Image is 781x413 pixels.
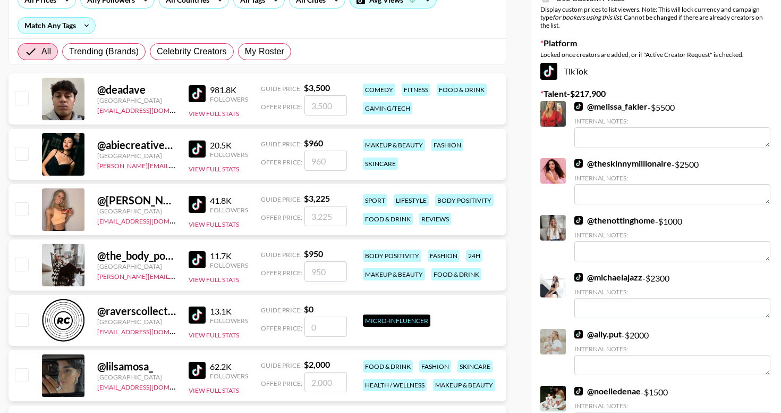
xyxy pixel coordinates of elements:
[189,362,206,379] img: TikTok
[574,158,672,169] a: @theskinnymillionaire
[419,360,451,373] div: fashion
[304,82,330,93] strong: $ 3,500
[304,372,347,392] input: 2,000
[304,138,323,148] strong: $ 960
[540,88,772,99] label: Talent - $ 217,900
[304,95,347,115] input: 3,500
[261,103,302,111] span: Offer Price:
[245,45,284,58] span: My Roster
[574,117,770,125] div: Internal Notes:
[304,261,347,282] input: 950
[189,276,239,284] button: View Full Stats
[574,102,583,111] img: TikTok
[210,317,248,325] div: Followers
[457,360,493,373] div: skincare
[210,195,248,206] div: 41.8K
[97,207,176,215] div: [GEOGRAPHIC_DATA]
[363,158,398,170] div: skincare
[574,330,583,338] img: TikTok
[431,268,481,280] div: food & drink
[261,85,302,93] span: Guide Price:
[210,261,248,269] div: Followers
[210,306,248,317] div: 13.1K
[363,213,413,225] div: food & drink
[261,379,302,387] span: Offer Price:
[466,250,482,262] div: 24h
[540,38,772,48] label: Platform
[363,102,412,114] div: gaming/tech
[97,152,176,160] div: [GEOGRAPHIC_DATA]
[574,231,770,239] div: Internal Notes:
[363,84,395,96] div: comedy
[261,195,302,203] span: Guide Price:
[97,270,254,280] a: [PERSON_NAME][EMAIL_ADDRESS][DOMAIN_NAME]
[363,194,387,206] div: sport
[210,251,248,261] div: 11.7K
[97,215,204,225] a: [EMAIL_ADDRESS][DOMAIN_NAME]
[553,13,621,21] em: for bookers using this list
[189,307,206,324] img: TikTok
[363,139,425,151] div: makeup & beauty
[540,51,772,59] div: Locked once creators are added, or if "Active Creator Request" is checked.
[574,329,770,375] div: - $ 2000
[18,18,95,34] div: Match Any Tags
[97,318,176,326] div: [GEOGRAPHIC_DATA]
[189,85,206,102] img: TikTok
[210,140,248,151] div: 20.5K
[210,95,248,103] div: Followers
[189,196,206,213] img: TikTok
[189,110,239,118] button: View Full Stats
[574,387,583,395] img: TikTok
[261,213,302,221] span: Offer Price:
[210,361,248,372] div: 62.2K
[419,213,451,225] div: reviews
[574,402,770,410] div: Internal Notes:
[97,96,176,104] div: [GEOGRAPHIC_DATA]
[574,345,770,353] div: Internal Notes:
[97,83,176,96] div: @ deadave
[574,174,770,182] div: Internal Notes:
[261,361,302,369] span: Guide Price:
[189,165,239,173] button: View Full Stats
[574,288,770,296] div: Internal Notes:
[431,139,463,151] div: fashion
[189,331,239,339] button: View Full Stats
[210,85,248,95] div: 981.8K
[97,160,254,170] a: [PERSON_NAME][EMAIL_ADDRESS][DOMAIN_NAME]
[304,304,313,314] strong: $ 0
[437,84,487,96] div: food & drink
[97,373,176,381] div: [GEOGRAPHIC_DATA]
[304,206,347,226] input: 3,225
[394,194,429,206] div: lifestyle
[574,216,583,225] img: TikTok
[261,269,302,277] span: Offer Price:
[210,206,248,214] div: Followers
[540,63,772,80] div: TikTok
[435,194,494,206] div: body positivity
[97,104,204,114] a: [EMAIL_ADDRESS][DOMAIN_NAME]
[402,84,430,96] div: fitness
[574,386,641,397] a: @noelledenae
[363,360,413,373] div: food & drink
[363,250,421,262] div: body positivity
[574,329,622,340] a: @ally.put
[157,45,227,58] span: Celebrity Creators
[261,158,302,166] span: Offer Price:
[189,386,239,394] button: View Full Stats
[304,249,323,259] strong: $ 950
[574,272,642,283] a: @michaelajazz
[261,324,302,332] span: Offer Price:
[210,372,248,380] div: Followers
[363,315,430,327] div: Micro-Influencer
[210,151,248,159] div: Followers
[304,317,347,337] input: 0
[97,304,176,318] div: @ raverscollectiveuk
[97,249,176,262] div: @ the_body_positive_mum
[363,268,425,280] div: makeup & beauty
[97,381,204,391] a: [EMAIL_ADDRESS][DOMAIN_NAME]
[540,5,772,29] div: Display custom prices to list viewers. Note: This will lock currency and campaign type . Cannot b...
[97,326,204,336] a: [EMAIL_ADDRESS][DOMAIN_NAME]
[574,101,770,147] div: - $ 5500
[304,359,330,369] strong: $ 2,000
[69,45,139,58] span: Trending (Brands)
